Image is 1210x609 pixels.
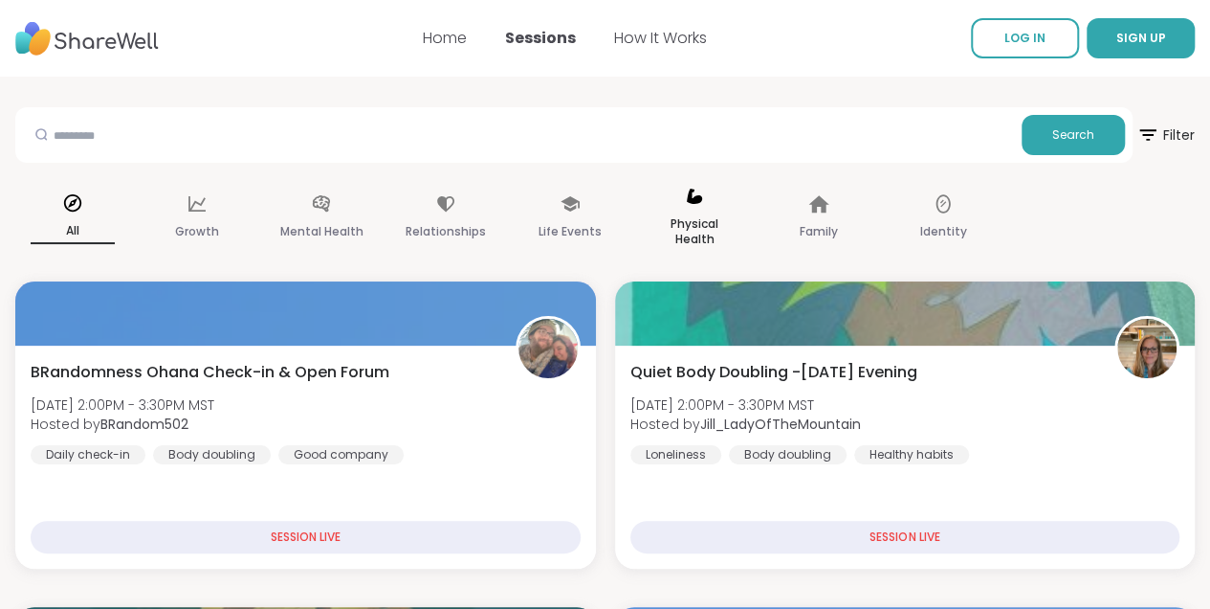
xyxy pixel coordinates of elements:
div: Loneliness [630,445,721,464]
span: Quiet Body Doubling -[DATE] Evening [630,361,917,384]
p: Family [800,220,838,243]
div: Body doubling [153,445,271,464]
p: Physical Health [652,213,737,251]
b: BRandom502 [100,415,188,434]
p: Growth [175,220,219,243]
button: SIGN UP [1087,18,1195,58]
p: Relationships [406,220,486,243]
a: Home [423,27,467,49]
img: ShareWell Nav Logo [15,12,159,65]
div: Healthy habits [854,445,969,464]
a: Sessions [505,27,576,49]
span: Search [1052,126,1094,144]
p: All [31,219,115,244]
span: [DATE] 2:00PM - 3:30PM MST [31,395,214,415]
span: BRandomness Ohana Check-in & Open Forum [31,361,389,384]
span: Filter [1136,112,1195,158]
button: Filter [1136,107,1195,163]
span: Hosted by [630,415,861,434]
span: [DATE] 2:00PM - 3:30PM MST [630,395,861,415]
div: Daily check-in [31,445,145,464]
img: BRandom502 [518,319,578,378]
div: Good company [278,445,404,464]
button: Search [1022,115,1125,155]
b: Jill_LadyOfTheMountain [700,415,861,434]
div: SESSION LIVE [630,521,1180,553]
p: Life Events [539,220,602,243]
p: Identity [920,220,967,243]
span: LOG IN [1004,30,1045,46]
a: How It Works [614,27,707,49]
p: Mental Health [280,220,363,243]
span: SIGN UP [1116,30,1166,46]
a: LOG IN [971,18,1079,58]
div: SESSION LIVE [31,521,581,553]
div: Body doubling [729,445,847,464]
img: Jill_LadyOfTheMountain [1117,319,1177,378]
span: Hosted by [31,415,214,434]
